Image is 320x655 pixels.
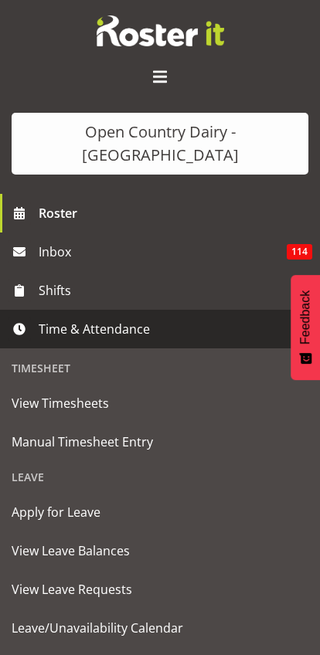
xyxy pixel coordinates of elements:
[4,493,316,531] a: Apply for Leave
[4,423,316,461] a: Manual Timesheet Entry
[12,501,308,524] span: Apply for Leave
[291,275,320,380] button: Feedback - Show survey
[12,430,308,453] span: Manual Timesheet Entry
[4,570,316,609] a: View Leave Requests
[39,240,287,263] span: Inbox
[27,120,293,167] div: Open Country Dairy - [GEOGRAPHIC_DATA]
[12,578,308,601] span: View Leave Requests
[298,290,312,344] span: Feedback
[4,461,316,493] div: Leave
[287,244,312,260] span: 114
[12,616,308,640] span: Leave/Unavailability Calendar
[12,392,308,415] span: View Timesheets
[39,279,289,302] span: Shifts
[97,15,224,46] img: Rosterit website logo
[12,539,308,562] span: View Leave Balances
[4,352,316,384] div: Timesheet
[4,384,316,423] a: View Timesheets
[4,531,316,570] a: View Leave Balances
[39,202,312,225] span: Roster
[4,609,316,647] a: Leave/Unavailability Calendar
[39,317,289,341] span: Time & Attendance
